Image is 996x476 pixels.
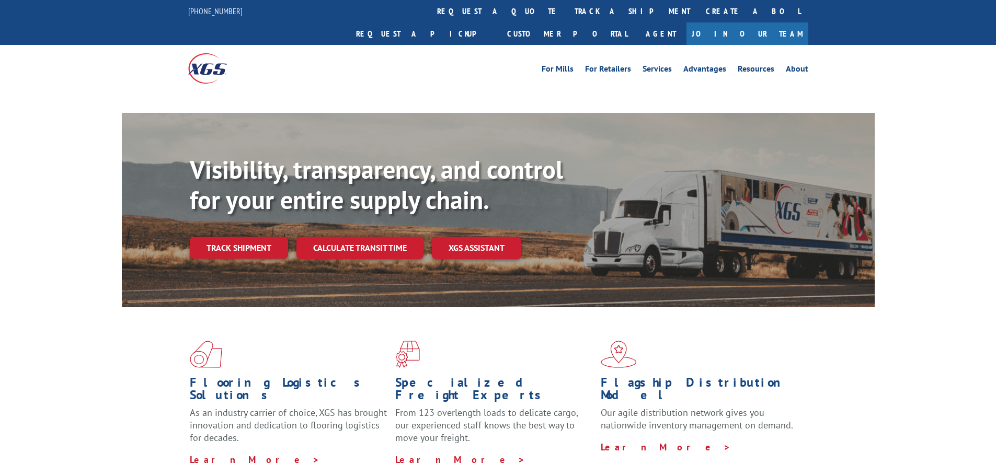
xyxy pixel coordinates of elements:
[542,65,574,76] a: For Mills
[395,407,593,453] p: From 123 overlength loads to delicate cargo, our experienced staff knows the best way to move you...
[635,22,686,45] a: Agent
[601,376,798,407] h1: Flagship Distribution Model
[786,65,808,76] a: About
[190,341,222,368] img: xgs-icon-total-supply-chain-intelligence-red
[296,237,423,259] a: Calculate transit time
[499,22,635,45] a: Customer Portal
[601,441,731,453] a: Learn More >
[348,22,499,45] a: Request a pickup
[585,65,631,76] a: For Retailers
[432,237,521,259] a: XGS ASSISTANT
[188,6,243,16] a: [PHONE_NUMBER]
[395,341,420,368] img: xgs-icon-focused-on-flooring-red
[683,65,726,76] a: Advantages
[190,454,320,466] a: Learn More >
[190,376,387,407] h1: Flooring Logistics Solutions
[190,237,288,259] a: Track shipment
[738,65,774,76] a: Resources
[643,65,672,76] a: Services
[686,22,808,45] a: Join Our Team
[395,454,525,466] a: Learn More >
[395,376,593,407] h1: Specialized Freight Experts
[190,407,387,444] span: As an industry carrier of choice, XGS has brought innovation and dedication to flooring logistics...
[601,341,637,368] img: xgs-icon-flagship-distribution-model-red
[190,153,563,216] b: Visibility, transparency, and control for your entire supply chain.
[601,407,793,431] span: Our agile distribution network gives you nationwide inventory management on demand.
